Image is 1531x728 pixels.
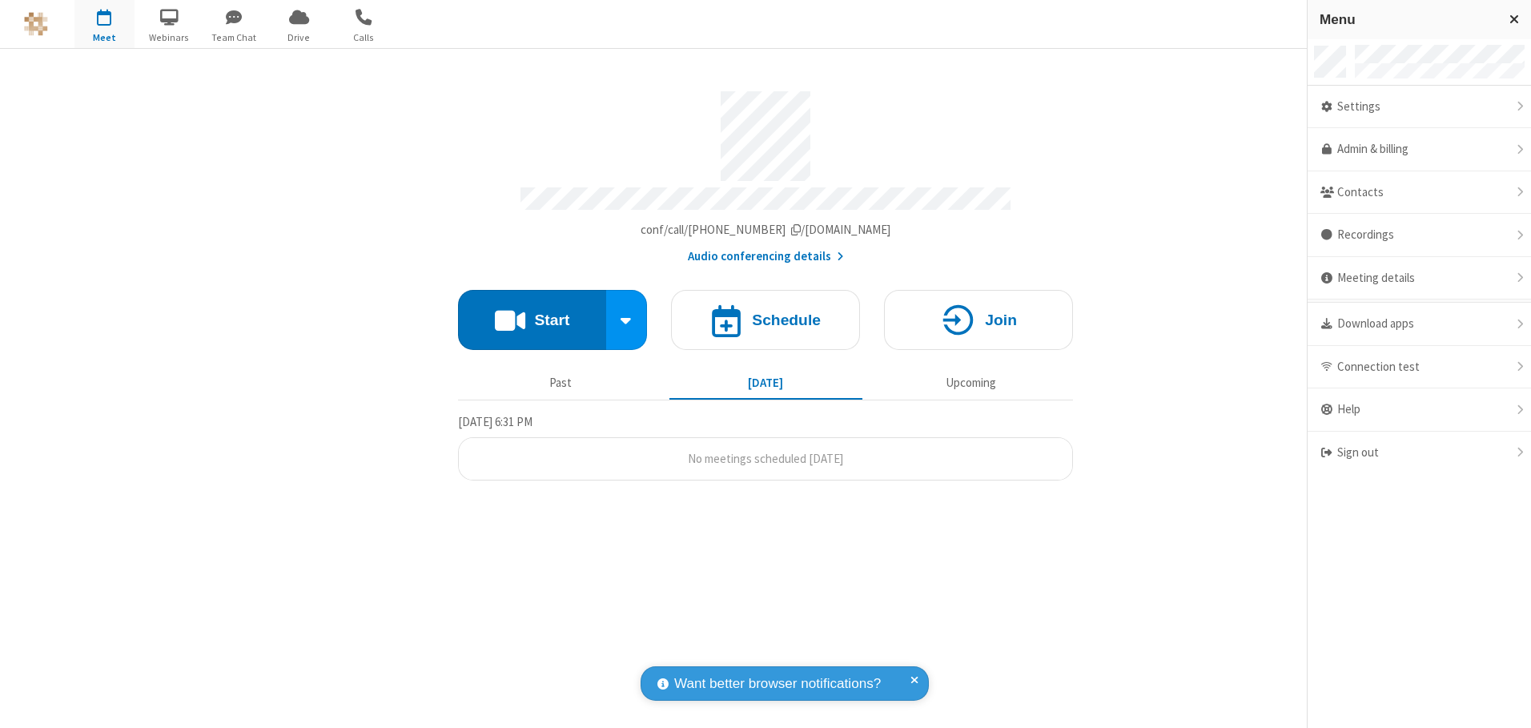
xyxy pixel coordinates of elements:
div: Connection test [1308,346,1531,389]
h3: Menu [1320,12,1495,27]
span: Meet [74,30,135,45]
h4: Join [985,312,1017,328]
span: Team Chat [204,30,264,45]
button: Copy my meeting room linkCopy my meeting room link [641,221,891,239]
div: Meeting details [1308,257,1531,300]
h4: Start [534,312,569,328]
button: [DATE] [669,368,862,398]
div: Contacts [1308,171,1531,215]
div: Start conference options [606,290,648,350]
button: Start [458,290,606,350]
img: QA Selenium DO NOT DELETE OR CHANGE [24,12,48,36]
span: Calls [334,30,394,45]
button: Join [884,290,1073,350]
span: Copy my meeting room link [641,222,891,237]
div: Recordings [1308,214,1531,257]
div: Settings [1308,86,1531,129]
div: Sign out [1308,432,1531,474]
a: Admin & billing [1308,128,1531,171]
span: Drive [269,30,329,45]
section: Today's Meetings [458,412,1073,481]
span: No meetings scheduled [DATE] [688,451,843,466]
section: Account details [458,79,1073,266]
button: Past [464,368,657,398]
button: Upcoming [874,368,1067,398]
div: Help [1308,388,1531,432]
span: [DATE] 6:31 PM [458,414,532,429]
span: Webinars [139,30,199,45]
span: Want better browser notifications? [674,674,881,694]
button: Schedule [671,290,860,350]
h4: Schedule [752,312,821,328]
div: Download apps [1308,303,1531,346]
button: Audio conferencing details [688,247,844,266]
